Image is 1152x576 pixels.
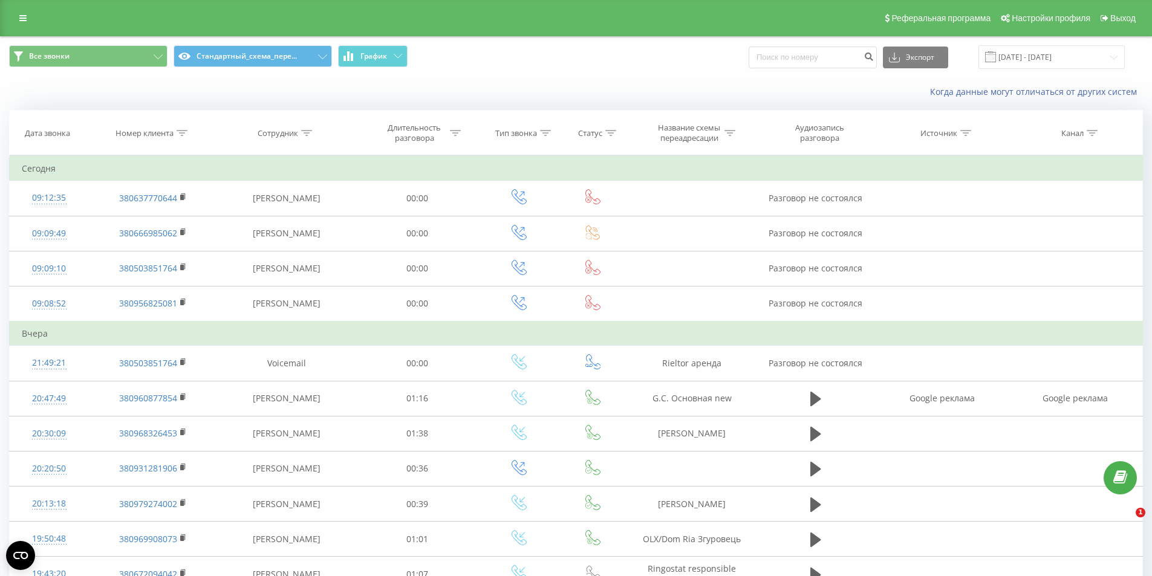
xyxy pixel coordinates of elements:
td: [PERSON_NAME] [217,216,356,251]
td: [PERSON_NAME] [217,251,356,286]
td: Voicemail [217,346,356,381]
span: Разговор не состоялся [769,262,862,274]
td: OLX/Dom Ria Згуровець [628,522,757,557]
div: Номер клиента [116,128,174,138]
td: Rieltor аренда [628,346,757,381]
span: Разговор не состоялся [769,192,862,204]
td: 00:00 [356,251,480,286]
div: 21:49:21 [22,351,76,375]
span: График [360,52,387,60]
td: [PERSON_NAME] [217,522,356,557]
a: 380960877854 [119,392,177,404]
a: 380931281906 [119,462,177,474]
a: 380637770644 [119,192,177,204]
td: 00:00 [356,216,480,251]
span: Выход [1110,13,1136,23]
div: 20:47:49 [22,387,76,410]
span: Настройки профиля [1012,13,1090,23]
td: [PERSON_NAME] [217,381,356,416]
button: Все звонки [9,45,168,67]
iframe: Intercom live chat [1111,508,1140,537]
td: [PERSON_NAME] [217,286,356,322]
td: 00:39 [356,487,480,522]
td: Google реклама [1009,381,1142,416]
span: Все звонки [29,51,70,61]
td: 00:36 [356,451,480,486]
td: Сегодня [10,157,1143,181]
div: 20:30:09 [22,422,76,445]
div: Аудиозапись разговора [781,123,859,143]
div: 19:50:48 [22,527,76,551]
a: Когда данные могут отличаться от других систем [930,86,1143,97]
div: Канал [1061,128,1084,138]
div: Источник [920,128,957,138]
a: 380956825081 [119,297,177,309]
div: Тип звонка [495,128,537,138]
td: [PERSON_NAME] [628,487,757,522]
td: 01:01 [356,522,480,557]
a: 380979274002 [119,498,177,510]
div: 20:20:50 [22,457,76,481]
td: 01:16 [356,381,480,416]
div: Название схемы переадресации [657,123,721,143]
button: Экспорт [883,47,948,68]
div: 09:09:49 [22,222,76,245]
td: 01:38 [356,416,480,451]
div: Сотрудник [258,128,298,138]
span: Разговор не состоялся [769,357,862,369]
td: 00:00 [356,181,480,216]
div: 09:09:10 [22,257,76,280]
input: Поиск по номеру [749,47,877,68]
a: 380503851764 [119,262,177,274]
a: 380969908073 [119,533,177,545]
span: 1 [1136,508,1145,517]
td: Вчера [10,322,1143,346]
span: Разговор не состоялся [769,297,862,309]
span: Реферальная программа [891,13,991,23]
td: 00:00 [356,346,480,381]
div: Дата звонка [25,128,70,138]
div: 09:08:52 [22,292,76,316]
span: Разговор не состоялся [769,227,862,239]
td: [PERSON_NAME] [217,181,356,216]
button: Open CMP widget [6,541,35,570]
a: 380666985062 [119,227,177,239]
td: G.C. Основная new [628,381,757,416]
div: 09:12:35 [22,186,76,210]
td: 00:00 [356,286,480,322]
button: График [338,45,408,67]
td: Google реклама [875,381,1009,416]
div: Статус [578,128,602,138]
td: [PERSON_NAME] [217,487,356,522]
div: Длительность разговора [382,123,447,143]
td: [PERSON_NAME] [628,416,757,451]
div: 20:13:18 [22,492,76,516]
td: [PERSON_NAME] [217,416,356,451]
td: [PERSON_NAME] [217,451,356,486]
a: 380503851764 [119,357,177,369]
a: 380968326453 [119,427,177,439]
button: Стандартный_схема_пере... [174,45,332,67]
